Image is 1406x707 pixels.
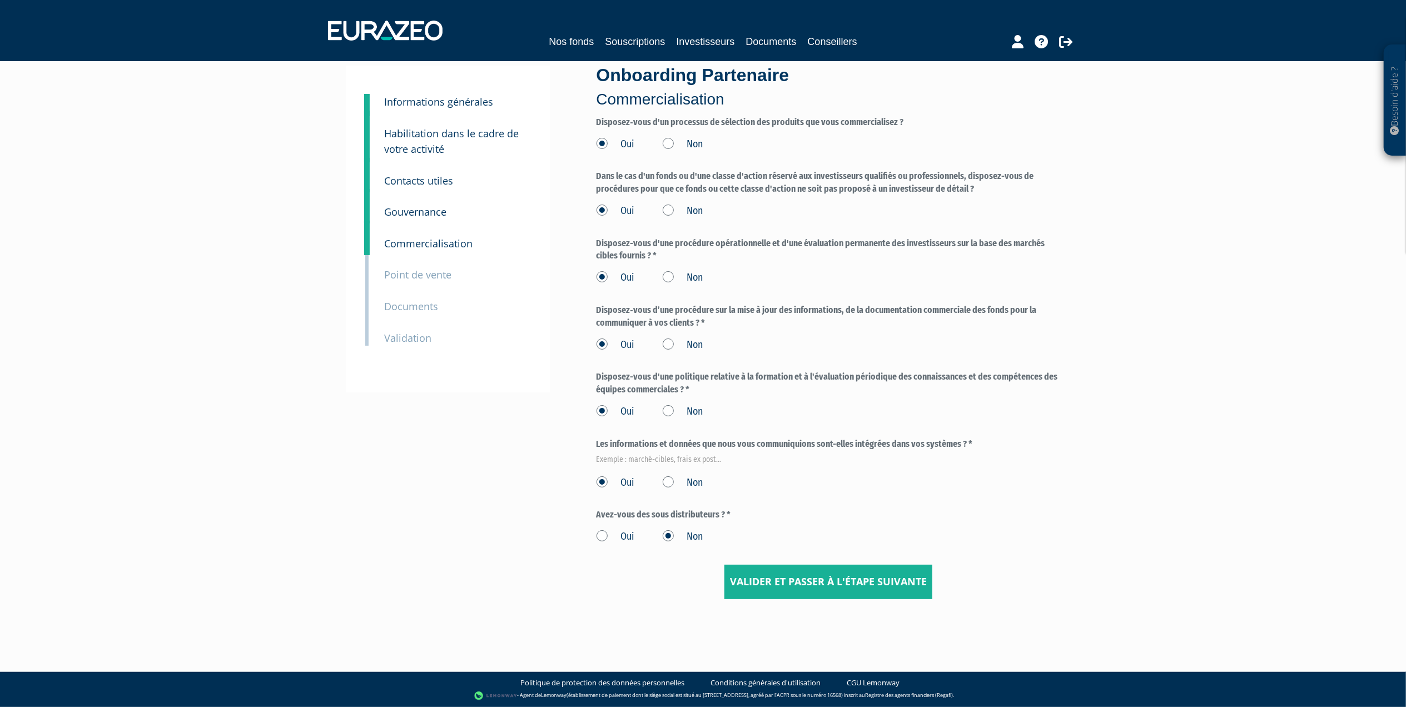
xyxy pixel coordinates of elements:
small: Gouvernance [385,205,447,218]
label: Non [663,204,703,218]
small: Habilitation dans le cadre de votre activité [385,127,519,156]
label: Non [663,405,703,419]
a: Conditions générales d'utilisation [711,678,821,688]
a: Investisseurs [676,34,734,49]
a: CGU Lemonway [847,678,900,688]
div: - Agent de (établissement de paiement dont le siège social est situé au [STREET_ADDRESS], agréé p... [11,690,1395,701]
small: Informations générales [385,95,494,108]
label: Avez-vous des sous distributeurs ? * [597,509,1061,521]
label: Disposez‐vous d’une procédure sur la mise à jour des informations, de la documentation commercial... [597,304,1061,330]
label: Disposez-vous d'une politique relative à la formation et à l'évaluation périodique des connaissan... [597,371,1061,396]
a: 3 [364,94,370,116]
label: Oui [597,137,635,152]
input: Valider et passer à l'étape suivante [724,565,932,599]
a: Nos fonds [549,34,594,49]
label: Oui [597,476,635,490]
a: Documents [746,34,797,49]
a: 6 [364,189,370,223]
label: Oui [597,204,635,218]
label: Oui [597,338,635,352]
small: Documents [385,300,439,313]
img: logo-lemonway.png [474,690,517,701]
a: Lemonway [541,691,567,699]
small: Point de vente [385,268,452,281]
p: Commercialisation [597,88,1061,111]
label: Non [663,338,703,352]
label: Dans le cas d'un fonds ou d'une classe d'action réservé aux investisseurs qualifiés ou profession... [597,170,1061,196]
label: Oui [597,271,635,285]
label: Oui [597,405,635,419]
a: Politique de protection des données personnelles [520,678,684,688]
a: 7 [364,221,370,255]
a: Souscriptions [605,34,665,49]
label: Non [663,137,703,152]
small: Commercialisation [385,237,473,250]
small: Contacts utiles [385,174,454,187]
a: Conseillers [808,34,857,49]
p: Besoin d'aide ? [1389,51,1402,151]
div: Onboarding Partenaire [597,63,1061,111]
label: Disposez‐vous d'un processus de sélection des produits que vous commercialisez ? [597,116,1061,129]
em: Exemple : marché-cibles, frais ex post... [597,454,1061,465]
label: Non [663,530,703,544]
label: Non [663,271,703,285]
label: Les informations et données que nous vous communiquions sont-elles intégrées dans vos systèmes ? * [597,438,1061,462]
label: Oui [597,530,635,544]
a: 4 [364,111,370,163]
label: Non [663,476,703,490]
a: 5 [364,158,370,192]
img: 1732889491-logotype_eurazeo_blanc_rvb.png [328,21,443,41]
small: Validation [385,331,432,345]
a: Registre des agents financiers (Regafi) [865,691,953,699]
label: Disposez-vous d'une procédure opérationnelle et d'une évaluation permanente des investisseurs sur... [597,237,1061,263]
